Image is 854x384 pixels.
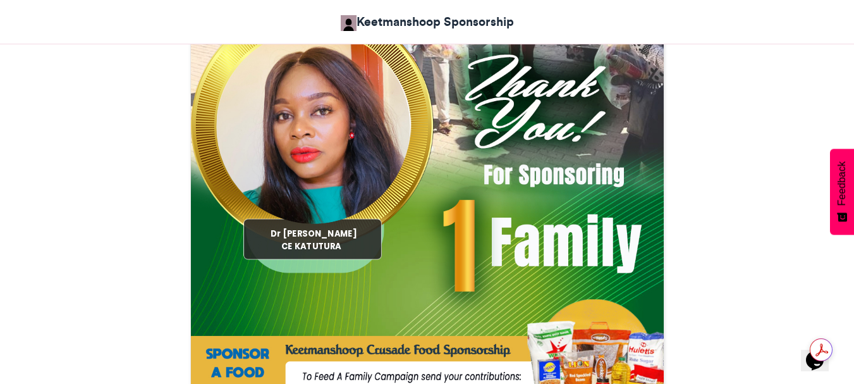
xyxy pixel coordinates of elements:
img: 1754904377.708-b2dcae4267c1926e4edbba7f5065fdc4d8f11412.png [216,30,410,224]
a: Keetmanshoop Sponsorship [341,13,514,31]
button: Feedback - Show survey [830,149,854,235]
img: Keetmanshoop Sponsorship [341,15,357,31]
iframe: chat widget [801,333,841,371]
div: CE KATUTURA [243,241,379,252]
div: Dr [PERSON_NAME] [245,228,382,239]
span: Feedback [836,161,848,206]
